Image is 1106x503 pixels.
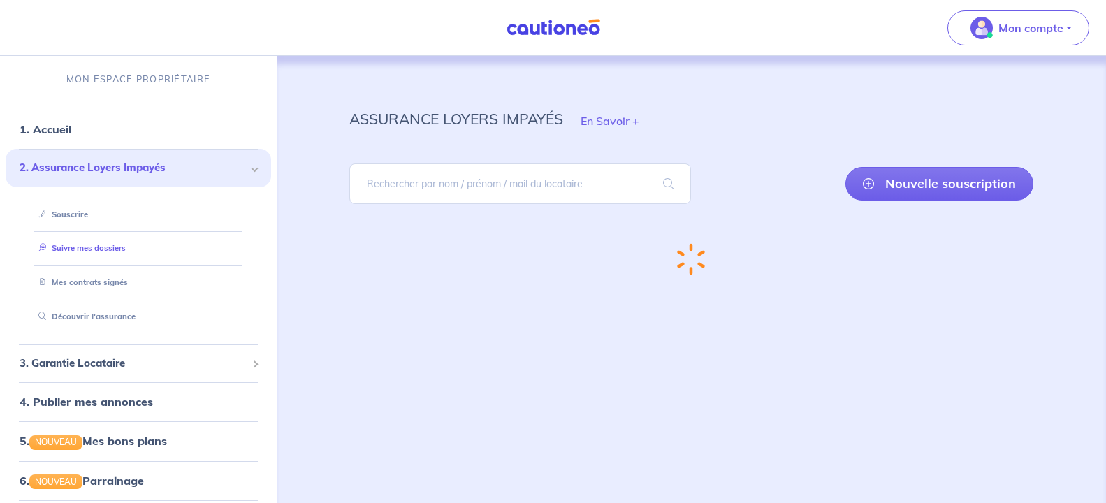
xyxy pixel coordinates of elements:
a: Suivre mes dossiers [33,243,126,253]
span: 2. Assurance Loyers Impayés [20,160,247,176]
img: Cautioneo [501,19,606,36]
p: assurance loyers impayés [349,106,563,131]
button: illu_account_valid_menu.svgMon compte [947,10,1089,45]
img: loading-spinner [677,243,705,275]
img: illu_account_valid_menu.svg [970,17,993,39]
input: Rechercher par nom / prénom / mail du locataire [349,163,692,204]
div: 2. Assurance Loyers Impayés [6,149,271,187]
div: 3. Garantie Locataire [6,350,271,377]
a: 1. Accueil [20,122,71,136]
span: search [646,164,691,203]
div: Souscrire [22,203,254,226]
p: Mon compte [998,20,1063,36]
a: Souscrire [33,210,88,219]
p: MON ESPACE PROPRIÉTAIRE [66,73,210,86]
a: 5.NOUVEAUMes bons plans [20,434,167,448]
button: En Savoir + [563,101,657,141]
div: Découvrir l'assurance [22,305,254,328]
div: Suivre mes dossiers [22,237,254,260]
a: Mes contrats signés [33,277,128,287]
div: 4. Publier mes annonces [6,388,271,416]
div: 5.NOUVEAUMes bons plans [6,427,271,455]
div: 1. Accueil [6,115,271,143]
a: 4. Publier mes annonces [20,395,153,409]
a: 6.NOUVEAUParrainage [20,474,144,488]
span: 3. Garantie Locataire [20,356,247,372]
a: Découvrir l'assurance [33,312,136,321]
a: Nouvelle souscription [845,167,1033,201]
div: 6.NOUVEAUParrainage [6,467,271,495]
div: Mes contrats signés [22,271,254,294]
